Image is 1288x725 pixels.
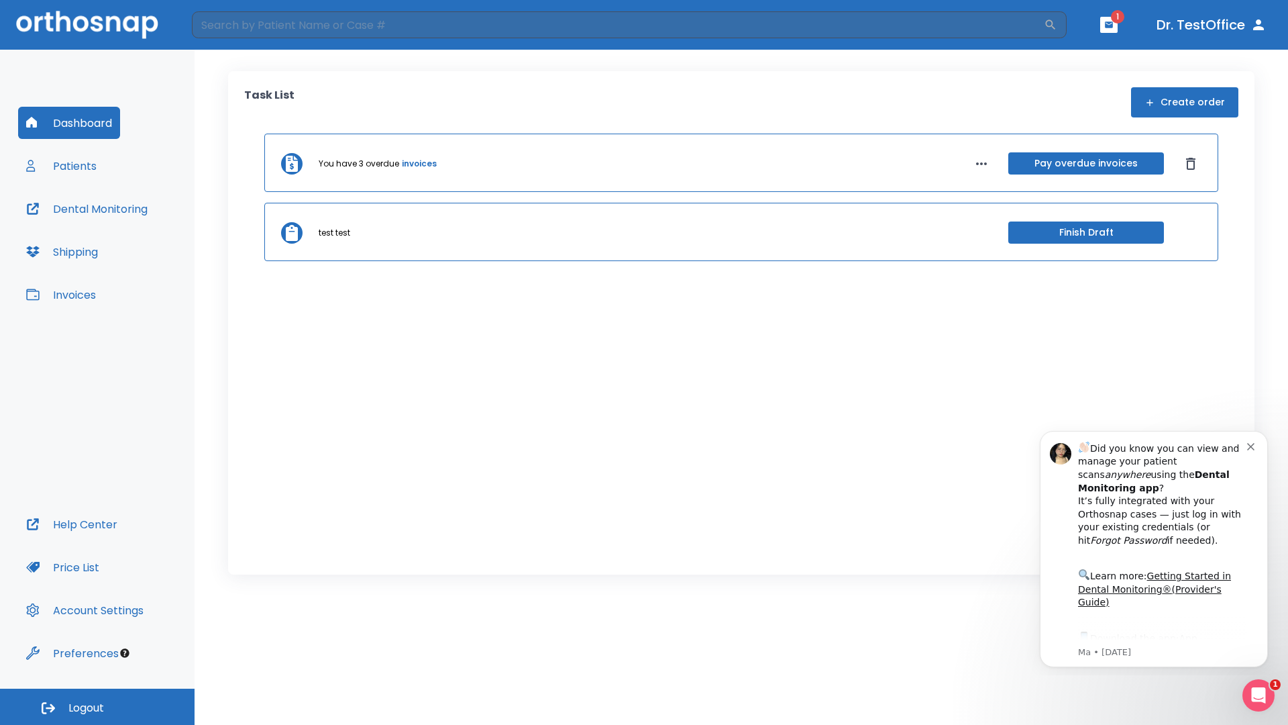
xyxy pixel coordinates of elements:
[1242,679,1275,712] iframe: Intercom live chat
[1020,419,1288,675] iframe: Intercom notifications message
[58,211,227,279] div: Download the app: | ​ Let us know if you need help getting started!
[18,637,127,669] button: Preferences
[244,87,294,117] p: Task List
[227,21,238,32] button: Dismiss notification
[1131,87,1238,117] button: Create order
[18,107,120,139] button: Dashboard
[16,11,158,38] img: Orthosnap
[119,647,131,659] div: Tooltip anchor
[402,158,437,170] a: invoices
[1008,222,1164,244] button: Finish Draft
[192,11,1044,38] input: Search by Patient Name or Case #
[1008,152,1164,175] button: Pay overdue invoices
[18,193,156,225] button: Dental Monitoring
[1270,679,1281,690] span: 1
[18,279,104,311] button: Invoices
[1111,10,1124,23] span: 1
[58,228,227,240] p: Message from Ma, sent 8w ago
[18,594,152,626] button: Account Settings
[319,158,399,170] p: You have 3 overdue
[68,701,104,716] span: Logout
[1151,13,1272,37] button: Dr. TestOffice
[18,236,106,268] button: Shipping
[1180,153,1201,175] button: Dismiss
[58,214,178,238] a: App Store
[18,150,105,182] button: Patients
[319,227,350,239] p: test test
[18,508,125,540] button: Help Center
[18,551,107,583] button: Price List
